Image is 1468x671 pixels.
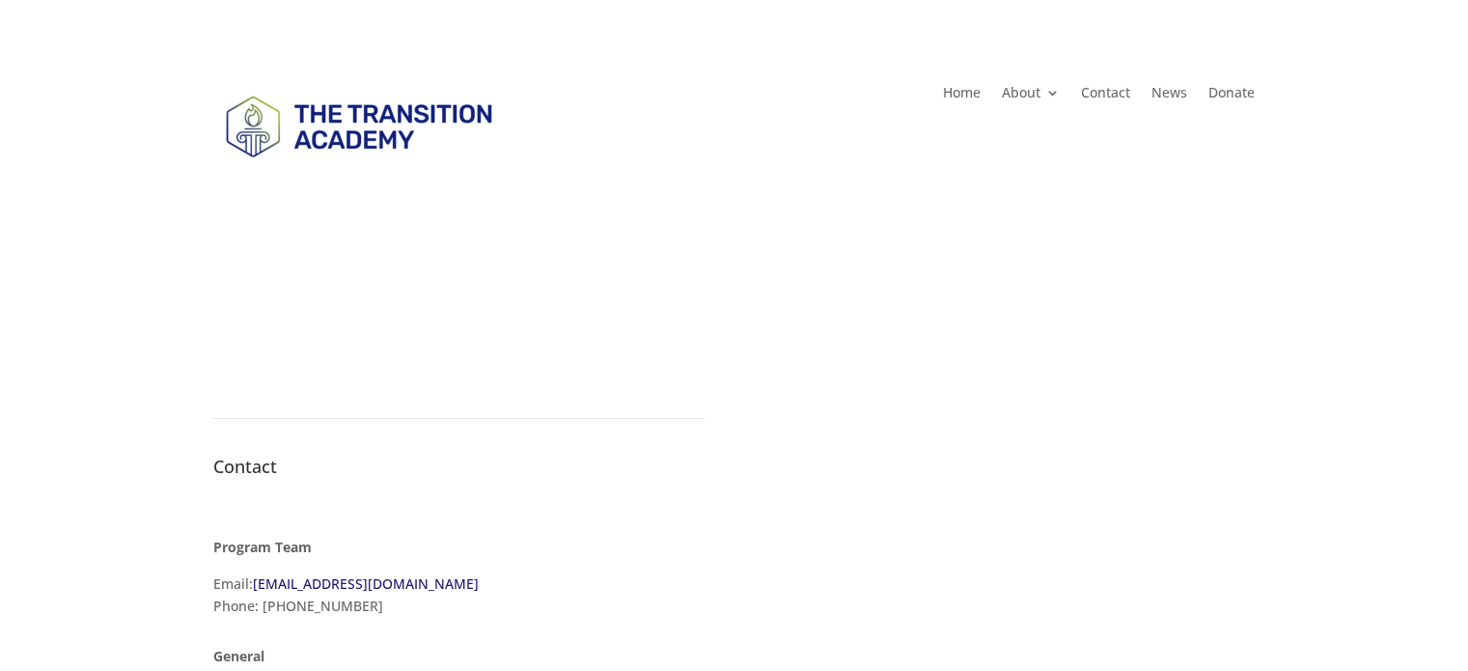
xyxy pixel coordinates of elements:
span: Real World Learning and workforce development for high school students with disabilities [442,227,1027,245]
a: Contact [1081,86,1130,107]
a: Logo-Noticias [213,158,503,177]
img: TTA Brand_TTA Primary Logo_Horizontal_Light BG [213,78,503,173]
p: Email: Phone: [PHONE_NUMBER] [213,573,706,632]
a: News [1151,86,1187,107]
strong: General [213,647,264,665]
a: Home [943,86,981,107]
h4: Contact [213,458,706,485]
strong: Program Team [213,538,312,556]
a: Donate [1208,86,1255,107]
a: About [1002,86,1060,107]
a: [EMAIL_ADDRESS][DOMAIN_NAME] [253,574,479,593]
